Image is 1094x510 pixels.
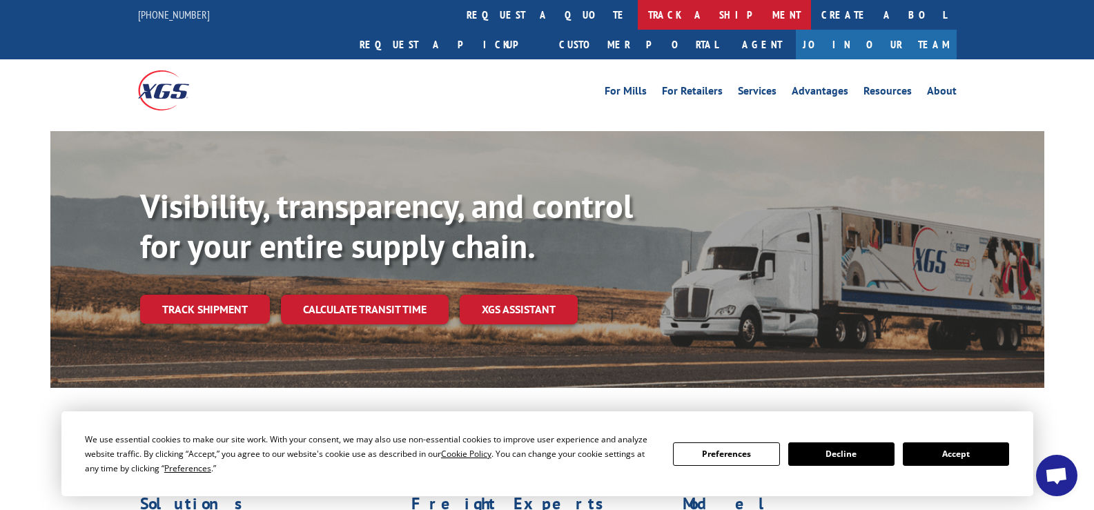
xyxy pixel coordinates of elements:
a: Services [738,86,776,101]
div: We use essential cookies to make our site work. With your consent, we may also use non-essential ... [85,432,656,475]
div: Open chat [1036,455,1077,496]
span: Preferences [164,462,211,474]
a: Track shipment [140,295,270,324]
a: For Retailers [662,86,723,101]
a: Request a pickup [349,30,549,59]
a: XGS ASSISTANT [460,295,578,324]
button: Accept [903,442,1009,466]
a: [PHONE_NUMBER] [138,8,210,21]
a: Advantages [792,86,848,101]
a: Resources [863,86,912,101]
button: Preferences [673,442,779,466]
a: About [927,86,957,101]
a: For Mills [605,86,647,101]
a: Calculate transit time [281,295,449,324]
span: Cookie Policy [441,448,491,460]
div: Cookie Consent Prompt [61,411,1033,496]
a: Customer Portal [549,30,728,59]
button: Decline [788,442,895,466]
a: Agent [728,30,796,59]
a: Join Our Team [796,30,957,59]
b: Visibility, transparency, and control for your entire supply chain. [140,184,633,267]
